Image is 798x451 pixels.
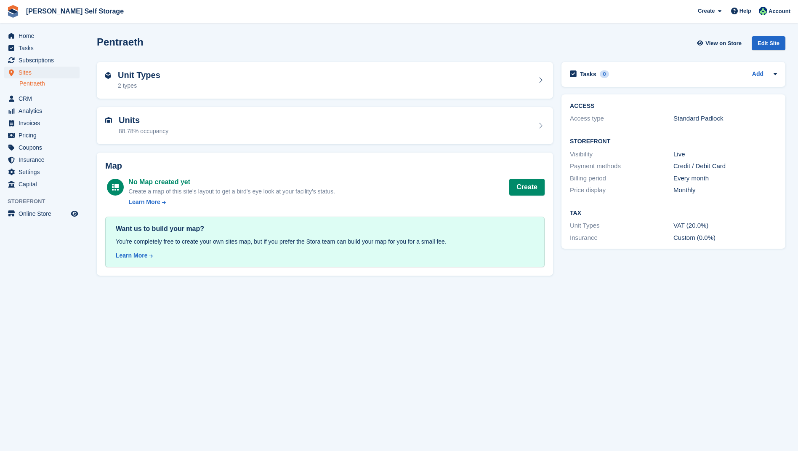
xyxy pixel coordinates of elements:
div: Monthly [673,185,777,195]
a: menu [4,166,80,178]
h2: Tax [570,210,777,217]
img: map-icn-white-8b231986280072e83805622d3debb4903e2986e43859118e7b4002611c8ef794.svg [112,184,119,191]
span: Home [19,30,69,42]
a: Learn More [128,198,335,207]
div: Insurance [570,233,673,243]
span: Analytics [19,105,69,117]
div: 0 [600,70,609,78]
a: Pentraeth [19,80,80,88]
span: Sites [19,67,69,78]
div: 88.78% occupancy [119,127,168,136]
a: [PERSON_NAME] Self Storage [23,4,127,18]
div: Access type [570,114,673,123]
div: Credit / Debit Card [673,161,777,171]
div: Payment methods [570,161,673,171]
a: menu [4,154,80,166]
h2: ACCESS [570,103,777,110]
span: Subscriptions [19,54,69,66]
span: Storefront [8,197,84,206]
h2: Map [105,161,545,171]
a: View on Store [696,36,745,50]
a: menu [4,105,80,117]
h2: Units [119,115,168,125]
a: Unit Types 2 types [97,62,553,99]
div: 2 types [118,81,160,90]
a: menu [4,142,80,153]
div: Learn More [128,198,160,207]
img: Dafydd Pritchard [759,7,767,15]
h2: Pentraeth [97,36,144,48]
a: Units 88.78% occupancy [97,107,553,144]
span: Settings [19,166,69,178]
div: Visibility [570,150,673,159]
a: menu [4,93,80,105]
a: menu [4,30,80,42]
span: CRM [19,93,69,105]
div: Learn More [116,251,147,260]
h2: Tasks [580,70,596,78]
a: Learn More [116,251,534,260]
span: Pricing [19,129,69,141]
a: menu [4,54,80,66]
span: View on Store [705,39,742,48]
img: unit-icn-7be61d7bf1b0ce9d3e12c5938cc71ed9869f7b940bace4675aadf7bd6d80202e.svg [105,117,112,123]
div: Standard Padlock [673,114,777,123]
a: menu [4,208,80,220]
div: You're completely free to create your own sites map, but if you prefer the Stora team can build y... [116,237,534,246]
button: Create [509,179,545,196]
a: Preview store [69,209,80,219]
div: Custom (0.0%) [673,233,777,243]
span: Insurance [19,154,69,166]
div: Billing period [570,174,673,183]
div: Price display [570,185,673,195]
span: Invoices [19,117,69,129]
span: Help [739,7,751,15]
span: Create [698,7,715,15]
span: Coupons [19,142,69,153]
h2: Unit Types [118,70,160,80]
span: Capital [19,178,69,190]
a: Edit Site [752,36,785,54]
span: Account [769,7,790,16]
div: No Map created yet [128,177,335,187]
a: menu [4,42,80,54]
h2: Storefront [570,138,777,145]
a: menu [4,67,80,78]
div: Create a map of this site's layout to get a bird's eye look at your facility's status. [128,187,335,196]
div: VAT (20.0%) [673,221,777,231]
span: Online Store [19,208,69,220]
a: menu [4,129,80,141]
a: menu [4,117,80,129]
div: Edit Site [752,36,785,50]
img: unit-type-icn-2b2737a686de81e16bb02015468b77c625bbabd49415b5ef34ead5e3b44a266d.svg [105,72,111,79]
div: Unit Types [570,221,673,231]
div: Want us to build your map? [116,224,534,234]
span: Tasks [19,42,69,54]
div: Live [673,150,777,159]
a: menu [4,178,80,190]
a: Add [752,70,763,79]
img: stora-icon-8386f47178a22dfd0bd8f6a31ec36ba5ce8667c1dd55bd0f319d3a0aa187defe.svg [7,5,19,18]
div: Every month [673,174,777,183]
